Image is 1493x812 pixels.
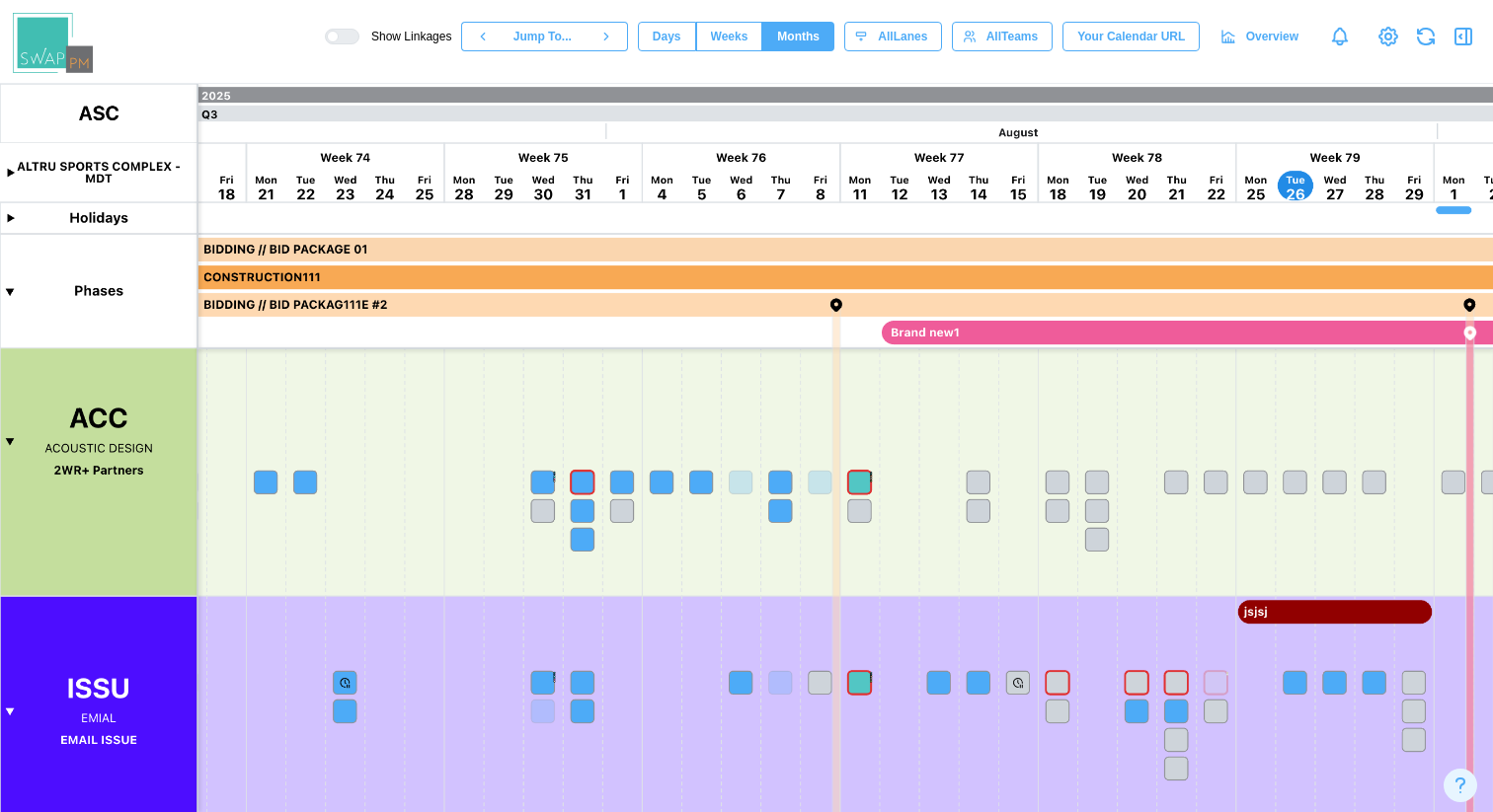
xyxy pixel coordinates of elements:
span: Show Linkages [359,29,451,44]
button: AllLanes [844,22,942,51]
span: All Lanes [878,23,927,50]
button: Jump To... [504,22,585,51]
span: Days [653,23,681,50]
span: Weeks [711,23,748,50]
button: Refresh Grid [1412,23,1440,50]
span: Jump To... [513,23,572,50]
button: Days [638,22,696,51]
a: Overview [1210,22,1313,51]
a: View Project [1375,23,1402,50]
button: Months [762,22,834,51]
span: Your Calendar URL [1077,23,1185,50]
button: Open Drawer [1450,23,1477,50]
span: All Teams [986,23,1038,50]
a: Notifications [1323,20,1357,53]
img: Swap PM Logo [13,13,93,73]
button: Your Calendar URL [1062,22,1200,51]
span: Overview [1246,23,1298,50]
span: Months [777,23,820,50]
button: AllTeams [952,22,1053,51]
button: Weeks [696,22,763,51]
